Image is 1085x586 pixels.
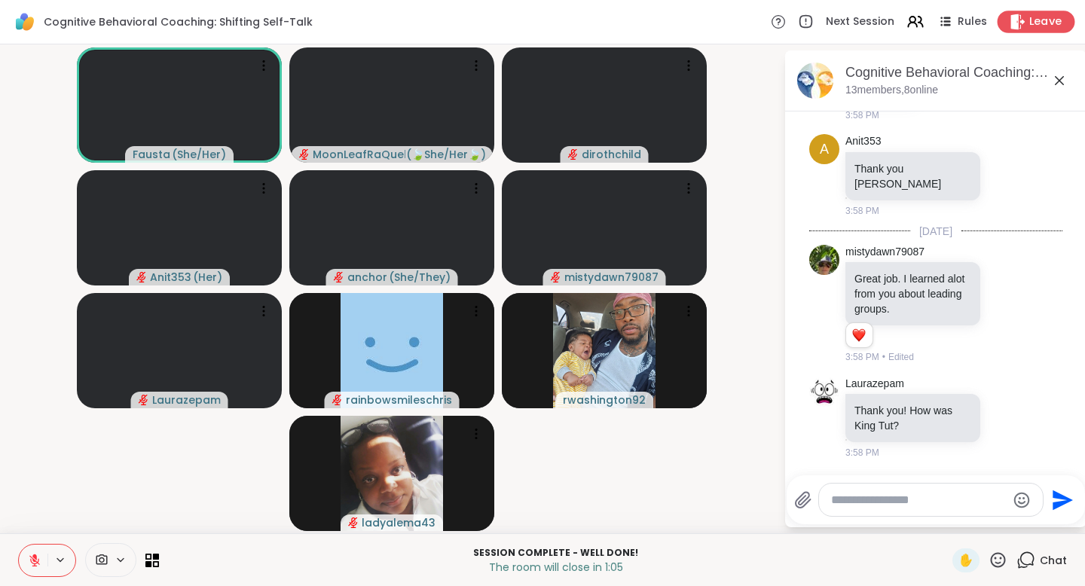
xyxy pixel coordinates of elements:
[882,350,885,364] span: •
[1029,14,1062,30] span: Leave
[563,392,646,407] span: rwashington92
[888,350,914,364] span: Edited
[845,83,938,98] p: 13 members, 8 online
[133,147,170,162] span: Fausta
[845,134,881,149] a: Anit353
[854,403,971,433] p: Thank you! How was King Tut?
[845,204,879,218] span: 3:58 PM
[845,108,879,122] span: 3:58 PM
[168,560,943,575] p: The room will close in 1:05
[1040,553,1067,568] span: Chat
[299,149,310,160] span: audio-muted
[341,416,443,531] img: ladyalema43
[809,377,839,407] img: https://sharewell-space-live.sfo3.digitaloceanspaces.com/user-generated/4ce7061a-bc4c-485c-875e-d...
[1013,491,1031,509] button: Emoji picker
[826,14,894,29] span: Next Session
[1044,483,1077,517] button: Send
[846,323,873,347] div: Reaction list
[44,14,313,29] span: Cognitive Behavioral Coaching: Shifting Self-Talk
[389,270,451,285] span: ( She/They )
[139,395,149,405] span: audio-muted
[341,293,443,408] img: rainbowsmileschris
[845,446,879,459] span: 3:58 PM
[347,270,387,285] span: anchor
[172,147,226,162] span: ( She/Her )
[150,270,191,285] span: Anit353
[362,515,436,530] span: ladyalema43
[809,245,839,275] img: https://sharewell-space-live.sfo3.digitaloceanspaces.com/user-generated/455d6359-29da-442b-903c-6...
[346,392,452,407] span: rainbowsmileschris
[553,293,656,408] img: rwashington92
[831,493,1007,508] textarea: Type your message
[152,392,221,407] span: Laurazepam
[582,147,641,162] span: dirothchild
[820,139,829,160] span: A
[12,9,38,35] img: ShareWell Logomark
[406,147,484,162] span: ( 🍃She/Her🍃 )
[845,245,925,260] a: mistydawn79087
[851,329,866,341] button: Reactions: love
[910,224,961,239] span: [DATE]
[958,14,987,29] span: Rules
[854,161,971,191] p: Thank you [PERSON_NAME]
[348,517,359,528] span: audio-muted
[797,63,833,99] img: Cognitive Behavioral Coaching: Shifting Self-Talk, Oct 14
[845,350,879,364] span: 3:58 PM
[334,272,344,282] span: audio-muted
[854,271,971,316] p: Great job. I learned alot from you about leading groups.
[568,149,579,160] span: audio-muted
[564,270,659,285] span: mistydawn79087
[332,395,343,405] span: audio-muted
[193,270,222,285] span: ( Her )
[845,377,904,392] a: Laurazepam
[136,272,147,282] span: audio-muted
[958,551,973,569] span: ✋
[845,63,1074,82] div: Cognitive Behavioral Coaching: Shifting Self-Talk, [DATE]
[168,546,943,560] p: Session Complete - well done!
[551,272,561,282] span: audio-muted
[313,147,405,162] span: MoonLeafRaQuel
